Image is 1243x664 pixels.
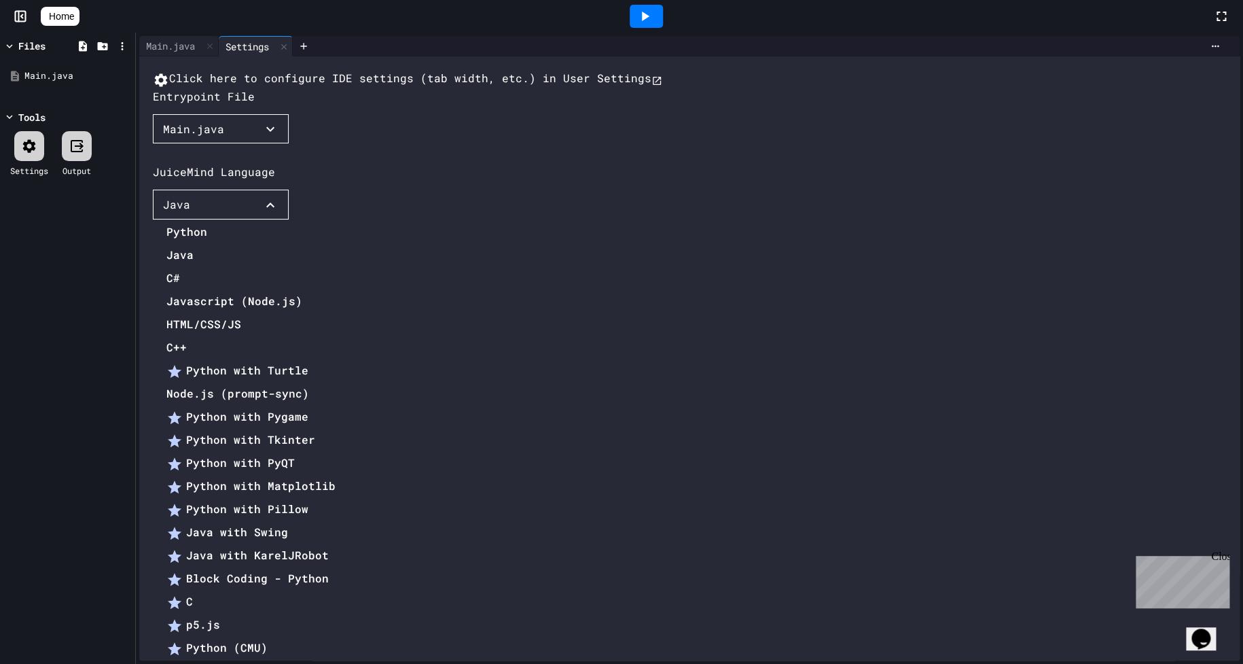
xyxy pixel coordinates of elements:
li: Node.js (prompt-sync) [166,383,336,404]
iframe: chat widget [1186,610,1229,650]
li: C [166,591,336,612]
div: Main.java [139,36,219,56]
div: Settings [219,39,276,54]
li: Java with KarelJRobot [166,544,336,566]
li: Python with PyQT [166,452,336,474]
li: p5.js [166,614,336,635]
li: Python (CMU) [166,637,336,659]
div: Files [18,39,46,53]
li: Python with Matplotlib [166,475,336,497]
button: Click here to configure IDE settings (tab width, etc.) in User Settings [153,70,662,88]
li: Python [166,221,336,243]
iframe: chat widget [1130,551,1229,608]
span: Home [49,10,74,23]
button: Java [153,190,289,220]
div: Main.java [24,69,130,83]
li: Python with Turtle [166,360,336,381]
li: Python with Pygame [166,406,336,427]
li: C++ [166,336,336,358]
button: Main.java [153,114,289,144]
div: Chat with us now!Close [5,5,94,86]
div: Entrypoint File [153,88,255,105]
li: Python with Tkinter [166,429,336,451]
div: Settings [10,164,48,177]
li: Javascript (Node.js) [166,290,336,312]
div: Tools [18,110,46,124]
li: C# [166,267,336,289]
div: Main.java [139,39,202,53]
li: Python with Pillow [166,498,336,520]
li: HTML/CSS/JS [166,313,336,335]
div: Output [62,164,91,177]
div: Settings [219,36,293,56]
li: Java with Swing [166,521,336,543]
div: Java [163,196,190,213]
div: JuiceMind Language [153,164,275,180]
li: Block Coding - Python [166,567,336,589]
a: Home [41,7,79,26]
div: Main.java [163,121,224,137]
li: Java [166,244,336,266]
